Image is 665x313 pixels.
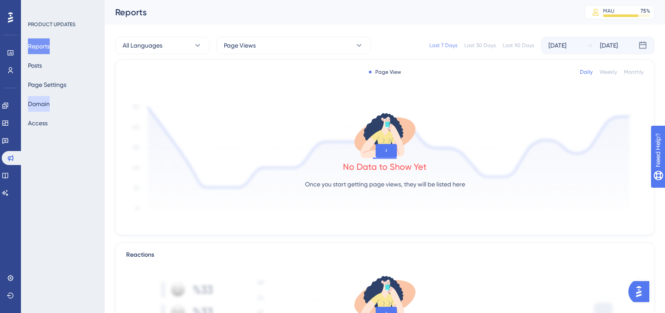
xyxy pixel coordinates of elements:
[28,21,75,28] div: PRODUCT UPDATES
[305,179,465,189] p: Once you start getting page views, they will be listed here
[126,250,644,260] div: Reactions
[115,6,563,18] div: Reports
[28,77,66,93] button: Page Settings
[603,7,614,14] div: MAU
[503,42,534,49] div: Last 90 Days
[580,69,593,76] div: Daily
[28,115,48,131] button: Access
[641,7,650,14] div: 75 %
[28,58,42,73] button: Posts
[548,40,566,51] div: [DATE]
[224,40,256,51] span: Page Views
[624,69,644,76] div: Monthly
[429,42,457,49] div: Last 7 Days
[28,38,50,54] button: Reports
[628,279,655,305] iframe: UserGuiding AI Assistant Launcher
[600,69,617,76] div: Weekly
[123,40,162,51] span: All Languages
[216,37,371,54] button: Page Views
[369,69,401,76] div: Page View
[464,42,496,49] div: Last 30 Days
[600,40,618,51] div: [DATE]
[343,161,427,173] div: No Data to Show Yet
[115,37,209,54] button: All Languages
[28,96,50,112] button: Domain
[21,2,55,13] span: Need Help?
